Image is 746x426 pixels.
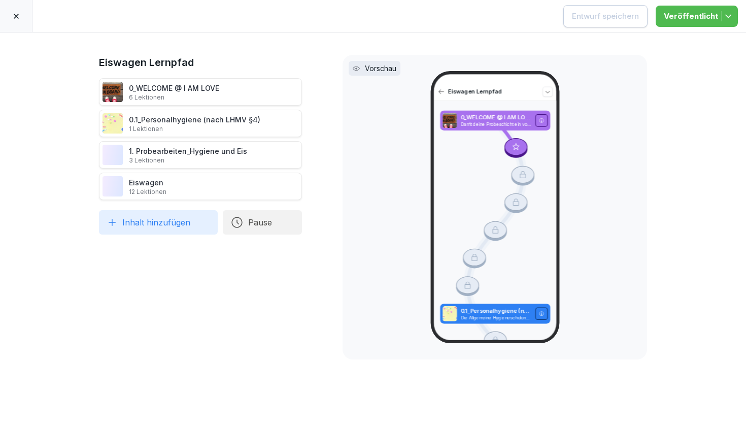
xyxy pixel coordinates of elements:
p: 6 Lektionen [129,93,219,102]
p: 0.1_Personalhygiene (nach LHMV §4) [460,307,531,315]
div: Eiswagen [129,177,166,196]
div: 0_WELCOME @ I AM LOVE6 Lektionen [99,78,302,106]
p: 1 Lektionen [129,125,260,133]
img: qhbytekd6g55cayrn6nmxdt9.png [442,113,456,128]
h1: Eiswagen Lernpfad [99,55,302,70]
p: 12 Lektionen [129,188,166,196]
button: Inhalt hinzufügen [99,210,218,235]
div: 0.1_Personalhygiene (nach LHMV §4) [129,114,260,133]
p: 0_WELCOME @ I AM LOVE [460,114,531,122]
img: qhbytekd6g55cayrn6nmxdt9.png [103,82,123,102]
button: Veröffentlicht [656,6,738,27]
div: Entwurf speichern [572,11,639,22]
button: Pause [223,210,302,235]
div: 1. Probearbeiten_Hygiene und Eis3 Lektionen [99,141,302,169]
div: 0_WELCOME @ I AM LOVE [129,83,219,102]
div: Eiswagen12 Lektionen [99,173,302,200]
p: Damit deine Probeschicht ein voller Erfolg wird [460,122,531,127]
div: 0.1_Personalhygiene (nach LHMV §4)1 Lektionen [99,110,302,137]
button: Entwurf speichern [563,5,648,27]
p: Die Allgemeine Hygieneschulung nach LHMV §4. [460,315,531,321]
p: Eiswagen Lernpfad [448,88,539,96]
img: hojruqvksnxu7txtmml6l0ls.png [442,306,456,321]
img: hojruqvksnxu7txtmml6l0ls.png [103,113,123,134]
img: ge6slcq4jtpbuygvjh9q7gr5.png [103,145,123,165]
p: 3 Lektionen [129,156,247,165]
div: Veröffentlicht [664,11,730,22]
p: Vorschau [365,63,396,74]
div: 1. Probearbeiten_Hygiene und Eis [129,146,247,165]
